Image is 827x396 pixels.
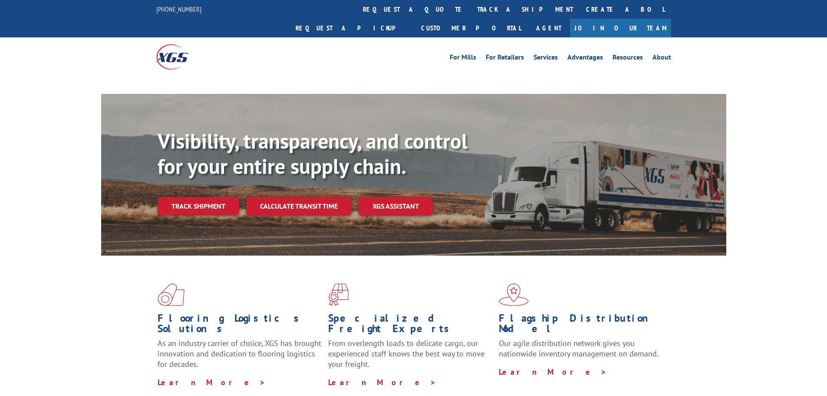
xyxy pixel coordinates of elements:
[359,197,433,216] a: XGS ASSISTANT
[246,197,352,216] a: Calculate transit time
[499,283,529,306] img: xgs-icon-flagship-distribution-model-red
[415,19,527,37] a: Customer Portal
[499,338,659,359] span: Our agile distribution network gives you nationwide inventory management on demand.
[570,19,671,37] a: Join Our Team
[156,5,201,13] a: [PHONE_NUMBER]
[527,19,570,37] a: Agent
[567,54,603,63] a: Advantages
[328,283,349,306] img: xgs-icon-focused-on-flooring-red
[450,54,476,63] a: For Mills
[486,54,524,63] a: For Retailers
[158,197,239,215] a: Track shipment
[534,54,558,63] a: Services
[499,367,607,377] a: Learn More >
[328,313,492,338] h1: Specialized Freight Experts
[158,313,322,338] h1: Flooring Logistics Solutions
[613,54,643,63] a: Resources
[158,127,468,180] b: Visibility, transparency, and control for your entire supply chain.
[158,283,185,306] img: xgs-icon-total-supply-chain-intelligence-red
[652,54,671,63] a: About
[158,338,321,369] span: As an industry carrier of choice, XGS has brought innovation and dedication to flooring logistics...
[158,377,266,387] a: Learn More >
[328,338,492,377] p: From overlength loads to delicate cargo, our experienced staff knows the best way to move your fr...
[289,19,415,37] a: Request a pickup
[328,377,436,387] a: Learn More >
[499,313,663,338] h1: Flagship Distribution Model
